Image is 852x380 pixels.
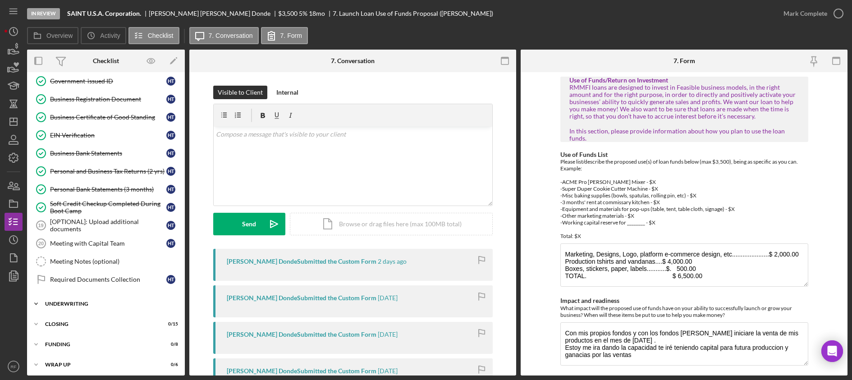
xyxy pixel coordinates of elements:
[50,258,180,265] div: Meeting Notes (optional)
[299,10,307,17] div: 5 %
[50,186,166,193] div: Personal Bank Statements (3 months)
[50,240,166,247] div: Meeting with Capital Team
[560,305,808,318] div: What impact will the proposed use of funds have on your ability to successfully launch or grow yo...
[32,126,180,144] a: EIN VerificationHT
[67,10,141,17] b: SAINT U.S.A. Corporation.
[560,243,808,287] textarea: Marketing, Designs, Logo, platform e-commerce design, etc.....................$ 2,000.00 Producti...
[50,276,166,283] div: Required Documents Collection
[32,108,180,126] a: Business Certificate of Good StandingHT
[50,150,166,157] div: Business Bank Statements
[166,149,175,158] div: H T
[11,364,17,369] text: RF
[50,132,166,139] div: EIN Verification
[774,5,847,23] button: Mark Complete
[821,340,843,362] div: Open Intercom Messenger
[32,198,180,216] a: Soft Credit Checkup Completed During Boot CampHT
[331,57,375,64] div: 7. Conversation
[166,77,175,86] div: H T
[128,27,179,44] button: Checklist
[560,322,808,366] textarea: Con mis propios fondos y con los fondos [PERSON_NAME] iniciare la venta de mis productos en el me...
[148,32,174,39] label: Checklist
[32,216,180,234] a: 19[OPTIONAL]: Upload additional documentsHT
[45,321,156,327] div: Closing
[32,180,180,198] a: Personal Bank Statements (3 months)HT
[50,96,166,103] div: Business Registration Document
[189,27,259,44] button: 7. Conversation
[166,113,175,122] div: H T
[27,27,78,44] button: Overview
[333,10,493,17] div: 7. Launch Loan Use of Funds Proposal ([PERSON_NAME])
[32,144,180,162] a: Business Bank StatementsHT
[32,162,180,180] a: Personal and Business Tax Returns (2 yrs)HT
[50,114,166,121] div: Business Certificate of Good Standing
[32,252,180,270] a: Meeting Notes (optional)
[213,213,285,235] button: Send
[50,200,166,215] div: Soft Credit Checkup Completed During Boot Camp
[166,221,175,230] div: H T
[32,72,180,90] a: Government-issued IDHT
[162,362,178,367] div: 0 / 6
[213,86,267,99] button: Visible to Client
[272,86,303,99] button: Internal
[32,270,180,288] a: Required Documents CollectionHT
[569,77,799,84] div: Use of Funds/Return on Investment
[32,90,180,108] a: Business Registration DocumentHT
[81,27,126,44] button: Activity
[166,185,175,194] div: H T
[149,10,278,17] div: [PERSON_NAME] [PERSON_NAME] Donde
[227,331,376,338] div: [PERSON_NAME] Donde Submitted the Custom Form
[560,158,808,239] div: Please list/describe the proposed use(s) of loan funds below (max $3,500), being as specific as y...
[38,223,43,228] tspan: 19
[27,8,60,19] div: In Review
[209,32,253,39] label: 7. Conversation
[162,342,178,347] div: 0 / 8
[560,297,619,304] label: Impact and readiness
[242,213,256,235] div: Send
[50,78,166,85] div: Government-issued ID
[280,32,302,39] label: 7. Form
[378,294,398,302] time: 2025-10-07 20:11
[261,27,308,44] button: 7. Form
[278,9,298,17] span: $3,500
[50,218,166,233] div: [OPTIONAL]: Upload additional documents
[5,357,23,375] button: RF
[227,367,376,375] div: [PERSON_NAME] Donde Submitted the Custom Form
[166,167,175,176] div: H T
[32,234,180,252] a: 20Meeting with Capital TeamHT
[50,168,166,175] div: Personal and Business Tax Returns (2 yrs)
[309,10,325,17] div: 18 mo
[276,86,298,99] div: Internal
[93,57,119,64] div: Checklist
[46,32,73,39] label: Overview
[378,331,398,338] time: 2025-10-07 20:09
[218,86,263,99] div: Visible to Client
[162,321,178,327] div: 0 / 15
[166,95,175,104] div: H T
[166,203,175,212] div: H T
[783,5,827,23] div: Mark Complete
[227,258,376,265] div: [PERSON_NAME] Donde Submitted the Custom Form
[227,294,376,302] div: [PERSON_NAME] Donde Submitted the Custom Form
[560,151,608,158] label: Use of Funds List
[45,342,156,347] div: Funding
[45,362,156,367] div: Wrap Up
[38,241,44,246] tspan: 20
[45,301,174,307] div: Underwriting
[166,131,175,140] div: H T
[569,84,799,142] div: RMMFI loans are designed to invest in Feasible business models, in the right amount and for the r...
[673,57,695,64] div: 7. Form
[100,32,120,39] label: Activity
[378,258,407,265] time: 2025-10-13 21:56
[166,239,175,248] div: H T
[378,367,398,375] time: 2025-09-30 18:32
[166,275,175,284] div: H T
